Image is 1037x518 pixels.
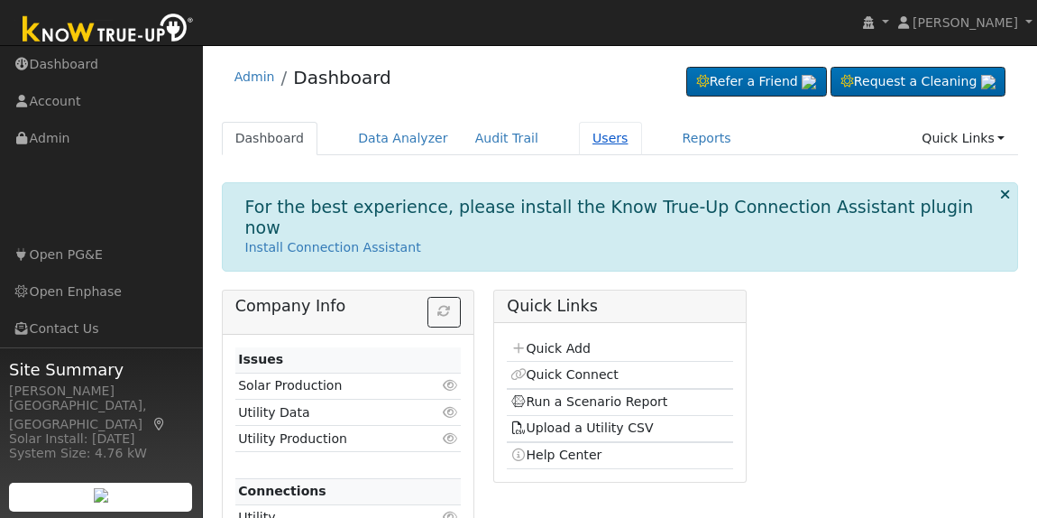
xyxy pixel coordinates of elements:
a: Upload a Utility CSV [510,421,654,435]
a: Map [151,417,168,431]
img: Know True-Up [14,10,203,51]
a: Dashboard [222,122,318,155]
a: Refer a Friend [686,67,827,97]
a: Quick Links [908,122,1018,155]
div: System Size: 4.76 kW [9,444,193,463]
i: Click to view [442,406,458,419]
div: [PERSON_NAME] [9,382,193,401]
a: Quick Add [510,341,591,356]
a: Run a Scenario Report [510,394,668,409]
span: Site Summary [9,357,193,382]
a: Data Analyzer [344,122,462,155]
strong: Issues [238,352,283,366]
i: Click to view [442,379,458,392]
span: [PERSON_NAME] [913,15,1018,30]
a: Quick Connect [510,367,619,382]
h5: Company Info [235,297,461,316]
a: Dashboard [293,67,391,88]
a: Users [579,122,642,155]
div: Solar Install: [DATE] [9,430,193,449]
img: retrieve [981,75,996,89]
h1: For the best experience, please install the Know True-Up Connection Assistant plugin now [245,197,996,238]
img: retrieve [802,75,816,89]
td: Utility Data [235,400,425,426]
div: [GEOGRAPHIC_DATA], [GEOGRAPHIC_DATA] [9,396,193,434]
td: Utility Production [235,426,425,452]
a: Admin [234,69,275,84]
h5: Quick Links [507,297,732,316]
img: retrieve [94,488,108,503]
td: Solar Production [235,373,425,399]
a: Audit Trail [462,122,552,155]
a: Install Connection Assistant [245,240,421,254]
strong: Connections [238,484,326,498]
i: Click to view [442,432,458,445]
a: Reports [669,122,745,155]
a: Help Center [510,448,602,462]
a: Request a Cleaning [831,67,1005,97]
